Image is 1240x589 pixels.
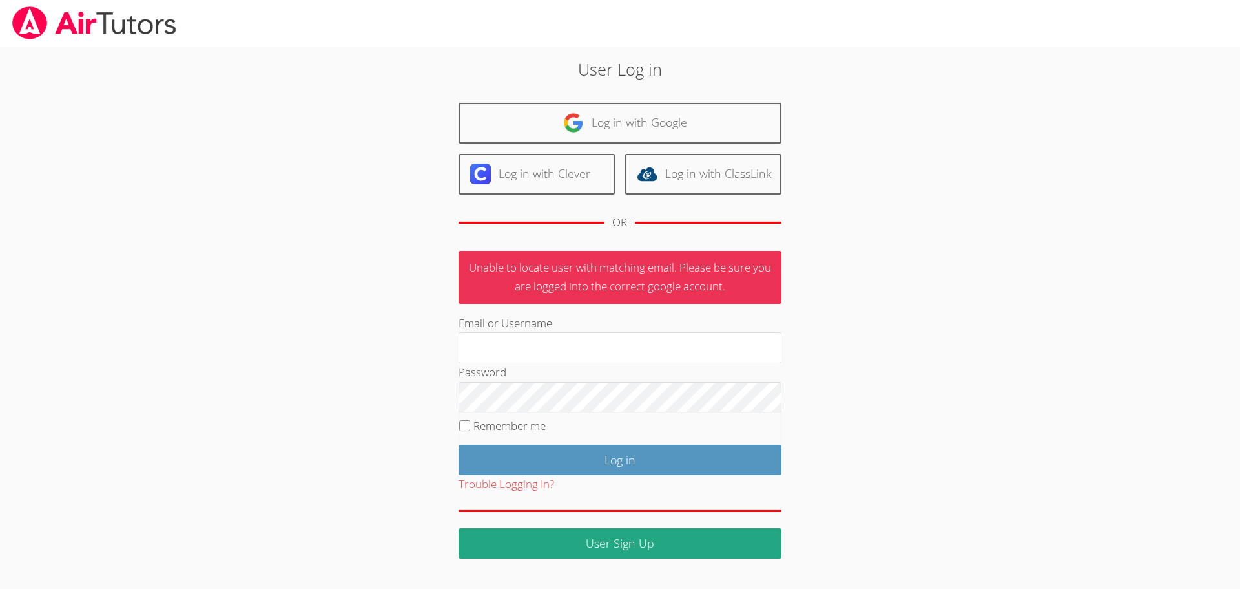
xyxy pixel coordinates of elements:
[459,445,781,475] input: Log in
[459,103,781,144] a: Log in with Google
[459,316,552,330] label: Email or Username
[459,475,554,494] button: Trouble Logging In?
[285,57,955,81] h2: User Log in
[459,154,615,195] a: Log in with Clever
[612,213,627,232] div: OR
[459,528,781,559] a: User Sign Up
[459,251,781,304] p: Unable to locate user with matching email. Please be sure you are logged into the correct google ...
[637,164,657,184] img: classlink-logo-d6bb404cc1216ec64c9a2012d9dc4662098be43eaf13dc465df04b49fa7ab582.svg
[625,154,781,195] a: Log in with ClassLink
[563,112,584,133] img: google-logo-50288ca7cdecda66e5e0955fdab243c47b7ad437acaf1139b6f446037453330a.svg
[459,365,506,380] label: Password
[473,418,546,433] label: Remember me
[11,6,178,39] img: airtutors_banner-c4298cdbf04f3fff15de1276eac7730deb9818008684d7c2e4769d2f7ddbe033.png
[470,164,491,184] img: clever-logo-6eab21bc6e7a338710f1a6ff85c0baf02591cd810cc4098c63d3a4b26e2feb20.svg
